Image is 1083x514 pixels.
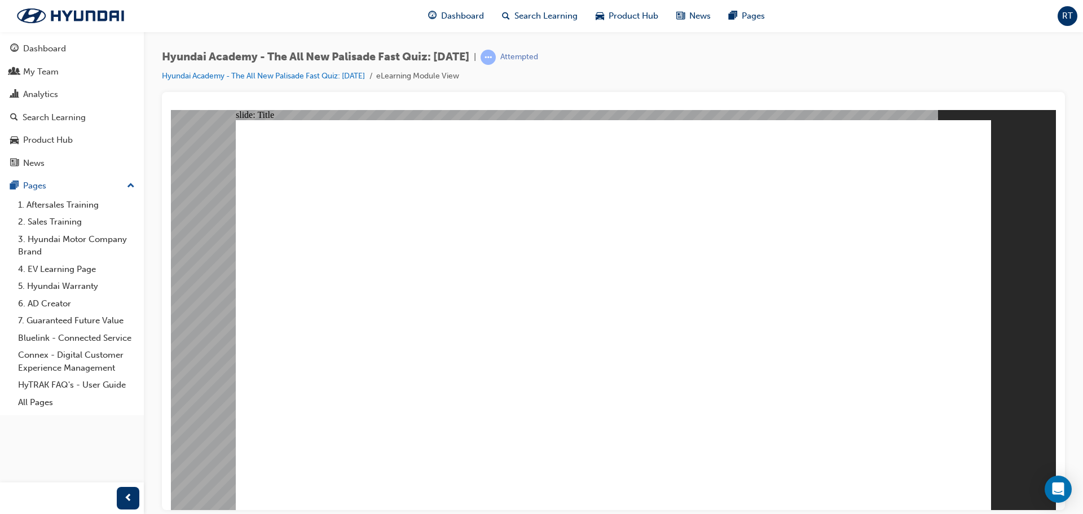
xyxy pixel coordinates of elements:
[14,346,139,376] a: Connex - Digital Customer Experience Management
[14,394,139,411] a: All Pages
[419,5,493,28] a: guage-iconDashboard
[481,50,496,65] span: learningRecordVerb_ATTEMPT-icon
[14,295,139,313] a: 6. AD Creator
[14,330,139,347] a: Bluelink - Connected Service
[10,159,19,169] span: news-icon
[23,111,86,124] div: Search Learning
[14,278,139,295] a: 5. Hyundai Warranty
[10,90,19,100] span: chart-icon
[587,5,667,28] a: car-iconProduct Hub
[493,5,587,28] a: search-iconSearch Learning
[676,9,685,23] span: news-icon
[5,36,139,175] button: DashboardMy TeamAnalyticsSearch LearningProduct HubNews
[23,134,73,147] div: Product Hub
[5,130,139,151] a: Product Hub
[720,5,774,28] a: pages-iconPages
[10,181,19,191] span: pages-icon
[1058,6,1077,26] button: RT
[514,10,578,23] span: Search Learning
[23,88,58,101] div: Analytics
[5,175,139,196] button: Pages
[23,42,66,55] div: Dashboard
[127,179,135,194] span: up-icon
[5,107,139,128] a: Search Learning
[162,51,469,64] span: Hyundai Academy - The All New Palisade Fast Quiz: [DATE]
[5,153,139,174] a: News
[441,10,484,23] span: Dashboard
[10,135,19,146] span: car-icon
[124,491,133,506] span: prev-icon
[10,67,19,77] span: people-icon
[14,231,139,261] a: 3. Hyundai Motor Company Brand
[428,9,437,23] span: guage-icon
[729,9,737,23] span: pages-icon
[14,376,139,394] a: HyTRAK FAQ's - User Guide
[596,9,604,23] span: car-icon
[14,196,139,214] a: 1. Aftersales Training
[23,179,46,192] div: Pages
[10,44,19,54] span: guage-icon
[1062,10,1073,23] span: RT
[742,10,765,23] span: Pages
[474,51,476,64] span: |
[5,84,139,105] a: Analytics
[667,5,720,28] a: news-iconNews
[5,38,139,59] a: Dashboard
[14,213,139,231] a: 2. Sales Training
[23,65,59,78] div: My Team
[1045,476,1072,503] div: Open Intercom Messenger
[502,9,510,23] span: search-icon
[500,52,538,63] div: Attempted
[23,157,45,170] div: News
[10,113,18,123] span: search-icon
[162,71,365,81] a: Hyundai Academy - The All New Palisade Fast Quiz: [DATE]
[6,4,135,28] img: Trak
[376,70,459,83] li: eLearning Module View
[5,61,139,82] a: My Team
[689,10,711,23] span: News
[609,10,658,23] span: Product Hub
[14,261,139,278] a: 4. EV Learning Page
[14,312,139,330] a: 7. Guaranteed Future Value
